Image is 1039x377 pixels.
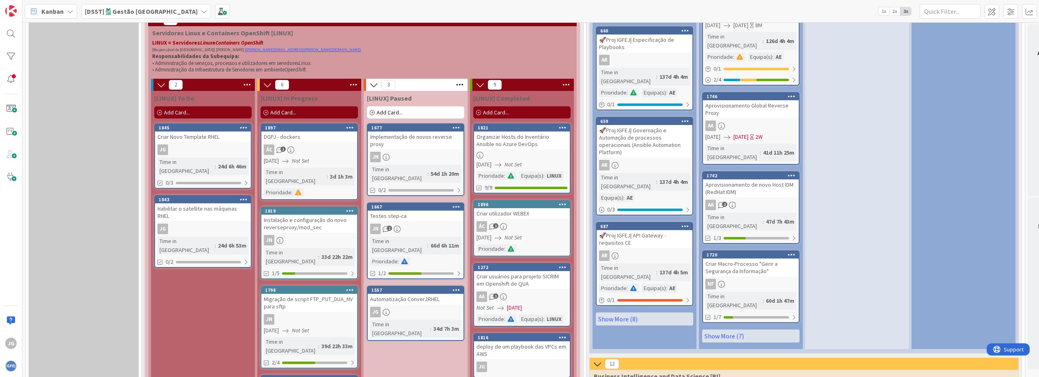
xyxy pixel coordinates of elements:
[597,230,692,248] div: 🚀Proj IGFEJ| API Gateway - requisitos CE
[261,294,357,312] div: Migração de script FTP_PUT_DUA_NV para sftp
[656,177,657,186] span: :
[493,223,498,228] span: 1
[216,39,263,46] em: Containers OpenShift
[474,264,570,289] div: 1272Criar usuários para projeto SICRIM em Openshift de QUA
[705,213,763,231] div: Time in [GEOGRAPHIC_DATA]
[474,362,570,372] div: JG
[264,337,318,355] div: Time in [GEOGRAPHIC_DATA]
[368,124,463,131] div: 1677
[261,131,357,142] div: DGPJ - dockers
[368,224,463,234] div: JN
[152,29,567,37] span: Servidores Linux e Containers OpenShift [LINUX]
[371,287,463,293] div: 1557
[703,251,799,276] div: 1720Criar Macro-Processo "Gerir a Segurança da Informação"
[763,37,764,45] span: :
[318,252,319,261] span: :
[597,27,692,52] div: 660🚀Proj IGFEJ| Especificação de Playbooks
[597,223,692,248] div: 687🚀Proj IGFEJ| API Gateway - requisitos CE
[707,173,799,179] div: 1742
[478,202,570,207] div: 1896
[306,66,307,73] span: .
[599,193,623,202] div: Equipa(s)
[368,124,463,149] div: 1677Implementação de novos reverse proxy
[774,52,784,61] div: AE
[476,304,494,311] i: Not Set
[702,92,800,165] a: 1746Aprovisionamento Global Reverse ProxyAA[DATE][DATE]2WTime in [GEOGRAPHIC_DATA]:41d 11h 25m
[764,37,796,45] div: 126d 4h 4m
[155,144,251,155] div: JG
[275,80,289,90] span: 6
[755,133,763,141] div: 2W
[155,224,251,234] div: JG
[597,34,692,52] div: 🚀Proj IGFEJ| Especificação de Playbooks
[368,152,463,162] div: JN
[152,47,246,52] span: [Responsável de [GEOGRAPHIC_DATA]] [PERSON_NAME] |
[476,160,491,169] span: [DATE]
[261,287,357,312] div: 1798Migração de script FTP_PUT_DUA_NV para sftp
[599,284,627,293] div: Prioridade
[261,235,357,246] div: JN
[642,88,666,97] div: Equipa(s)
[474,201,570,219] div: 1896Criar utilizador WEBEX
[707,94,799,99] div: 1746
[368,211,463,221] div: Testes step-ca
[431,324,461,333] div: 34d 7h 3m
[216,162,248,171] div: 24d 6h 46m
[476,221,487,232] div: ÁC
[666,284,667,293] span: :
[703,200,799,210] div: AA
[368,131,463,149] div: Implementação de novos reverse proxy
[157,144,168,155] div: JG
[703,75,799,85] div: 2/4
[368,294,463,304] div: Automatização Conver2RHEL
[157,237,215,254] div: Time in [GEOGRAPHIC_DATA]
[597,223,692,230] div: 687
[476,244,504,253] div: Prioridade
[378,269,386,278] span: 1/2
[627,88,628,97] span: :
[299,60,310,67] em: Linux
[600,224,692,229] div: 687
[398,257,399,266] span: :
[705,52,733,61] div: Prioridade
[319,252,355,261] div: 33d 22h 22m
[367,94,412,102] span: [LINUX] Paused
[478,265,570,270] div: 1272
[478,125,570,131] div: 1821
[370,165,427,183] div: Time in [GEOGRAPHIC_DATA]
[370,257,398,266] div: Prioridade
[429,169,461,178] div: 54d 1h 20m
[328,172,355,181] div: 3d 1h 3m
[474,131,570,149] div: Organizar Hosts do Inventário Ansible no Azure DevOps
[707,252,799,258] div: 1720
[483,109,509,116] span: Add Card...
[159,125,251,131] div: 1845
[705,144,760,162] div: Time in [GEOGRAPHIC_DATA]
[215,241,216,250] span: :
[261,144,357,155] div: ÁC
[722,202,727,207] span: 2
[261,207,357,233] div: 1819Instalação e configuração do novo reverseproxy/mod_sec
[702,171,800,244] a: 1742Aprovisionamento de novo Host IDM (RedHat IDM)AATime in [GEOGRAPHIC_DATA]:47d 7h 43m1/3
[264,168,327,185] div: Time in [GEOGRAPHIC_DATA]
[265,208,357,214] div: 1819
[429,241,461,250] div: 66d 6h 11m
[382,80,395,90] span: 3
[261,287,357,294] div: 1798
[261,123,358,200] a: 1897DGPJ - dockersÁC[DATE]Not SetTime in [GEOGRAPHIC_DATA]:3d 1h 3mPrioridade:
[246,47,361,52] a: [PERSON_NAME][EMAIL_ADDRESS][PERSON_NAME][DOMAIN_NAME]
[714,234,721,242] span: 1/3
[474,208,570,219] div: Criar utilizador WEBEX
[733,52,734,61] span: :
[657,72,690,81] div: 137d 4h 4m
[656,268,657,277] span: :
[473,123,571,194] a: 1821Organizar Hosts do Inventário Ansible no Azure DevOps[DATE]Not SetPrioridade:Equipa(s):LINUX9/9
[473,94,530,102] span: [LINUX] Completed
[703,121,799,131] div: AA
[476,233,491,242] span: [DATE]
[763,217,764,226] span: :
[5,5,17,17] img: Visit kanbanzone.com
[657,268,690,277] div: 137d 4h 5m
[17,1,37,11] span: Support
[474,124,570,149] div: 1821Organizar Hosts do Inventário Ansible no Azure DevOps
